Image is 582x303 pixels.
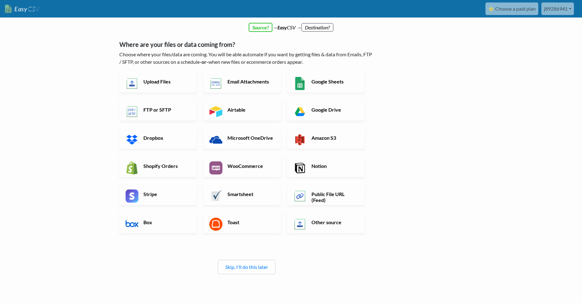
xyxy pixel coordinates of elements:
p: Choose where your files/data are coming. You will be able automate if you want by getting files &... [119,51,374,66]
a: Other source [287,211,365,233]
h6: Upload Files [142,78,191,84]
img: Google Drive App & API [293,105,306,118]
a: Toast [203,211,281,233]
a: Email Attachments [203,71,281,93]
a: Microsoft OneDrive [203,127,281,149]
h6: Airtable [226,107,275,113]
a: Stripe [119,183,197,205]
img: Stripe App & API [126,189,139,203]
a: Dropbox [119,127,197,149]
img: Airtable App & API [209,105,222,118]
h6: Toast [226,219,275,225]
a: j89286941 [541,3,574,15]
a: Google Sheets [287,71,365,93]
img: Google Sheets App & API [293,77,306,90]
a: WooCommerce [203,155,281,177]
h6: Amazon S3 [310,135,359,141]
b: -or- [200,59,208,65]
h6: WooCommerce [226,163,275,169]
img: FTP or SFTP App & API [126,105,139,118]
a: Skip, I'll do this later [225,264,268,270]
h6: Public File URL (Feed) [310,191,359,203]
h6: Email Attachments [226,78,275,84]
h6: Other source [310,219,359,225]
a: FTP or SFTP [119,99,197,121]
h6: Smartsheet [226,191,275,197]
div: → CSV → [113,18,469,31]
img: WooCommerce App & API [209,161,222,174]
img: Notion App & API [293,161,306,174]
h5: Where are your files or data coming from? [119,41,374,48]
span: CSV [27,5,39,13]
h6: Box [142,219,191,225]
h6: Notion [310,163,359,169]
h6: Dropbox [142,135,191,141]
a: Google Drive [287,99,365,121]
a: Shopify Orders [119,155,197,177]
img: Smartsheet App & API [209,189,222,203]
img: Shopify App & API [126,161,139,174]
img: Box App & API [126,218,139,231]
h6: Shopify Orders [142,163,191,169]
a: ⭐ Choose a paid plan [485,3,538,15]
h6: Google Sheets [310,78,359,84]
img: Upload Files App & API [126,77,139,90]
img: Dropbox App & API [126,133,139,146]
a: Notion [287,155,365,177]
a: Amazon S3 [287,127,365,149]
img: Amazon S3 App & API [293,133,306,146]
img: Email New CSV or XLSX File App & API [209,77,222,90]
a: Airtable [203,99,281,121]
h6: Google Drive [310,107,359,113]
h6: Stripe [142,191,191,197]
h6: FTP or SFTP [142,107,191,113]
img: Microsoft OneDrive App & API [209,133,222,146]
a: Smartsheet [203,183,281,205]
img: Toast App & API [209,218,222,231]
h6: Microsoft OneDrive [226,135,275,141]
img: Public File URL App & API [293,189,306,203]
a: Upload Files [119,71,197,93]
a: Box [119,211,197,233]
a: Public File URL (Feed) [287,183,365,205]
a: EasyCSV [5,3,39,15]
img: Other Source App & API [293,218,306,231]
